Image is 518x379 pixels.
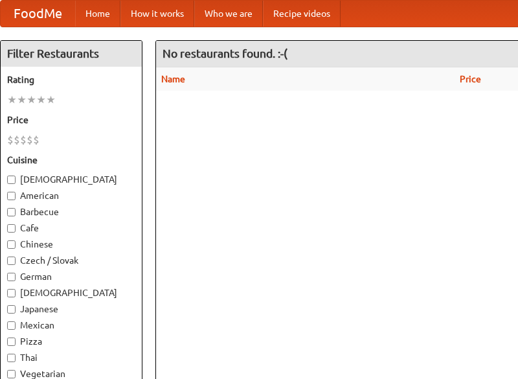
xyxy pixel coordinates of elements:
label: Pizza [7,335,135,348]
input: Japanese [7,305,16,314]
li: $ [7,133,14,147]
label: Czech / Slovak [7,254,135,267]
a: Name [161,74,185,84]
input: [DEMOGRAPHIC_DATA] [7,289,16,297]
label: Chinese [7,238,135,251]
label: [DEMOGRAPHIC_DATA] [7,286,135,299]
label: German [7,270,135,283]
input: Thai [7,354,16,362]
li: ★ [7,93,17,107]
input: Mexican [7,321,16,330]
li: $ [14,133,20,147]
input: German [7,273,16,281]
li: $ [27,133,33,147]
input: Vegetarian [7,370,16,378]
h5: Cuisine [7,154,135,167]
label: American [7,189,135,202]
ng-pluralize: No restaurants found. :-( [163,47,287,60]
label: [DEMOGRAPHIC_DATA] [7,173,135,186]
li: $ [33,133,39,147]
a: FoodMe [1,1,75,27]
input: Chinese [7,240,16,249]
li: ★ [46,93,56,107]
a: Home [75,1,120,27]
a: Who we are [194,1,263,27]
input: Czech / Slovak [7,257,16,265]
input: Pizza [7,338,16,346]
label: Thai [7,351,135,364]
a: Price [460,74,481,84]
input: American [7,192,16,200]
label: Barbecue [7,205,135,218]
h5: Price [7,113,135,126]
h4: Filter Restaurants [1,41,142,67]
h5: Rating [7,73,135,86]
li: ★ [27,93,36,107]
label: Japanese [7,303,135,316]
li: ★ [17,93,27,107]
input: [DEMOGRAPHIC_DATA] [7,176,16,184]
li: $ [20,133,27,147]
label: Mexican [7,319,135,332]
a: Recipe videos [263,1,341,27]
label: Cafe [7,222,135,235]
li: ★ [36,93,46,107]
input: Cafe [7,224,16,233]
a: How it works [120,1,194,27]
input: Barbecue [7,208,16,216]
